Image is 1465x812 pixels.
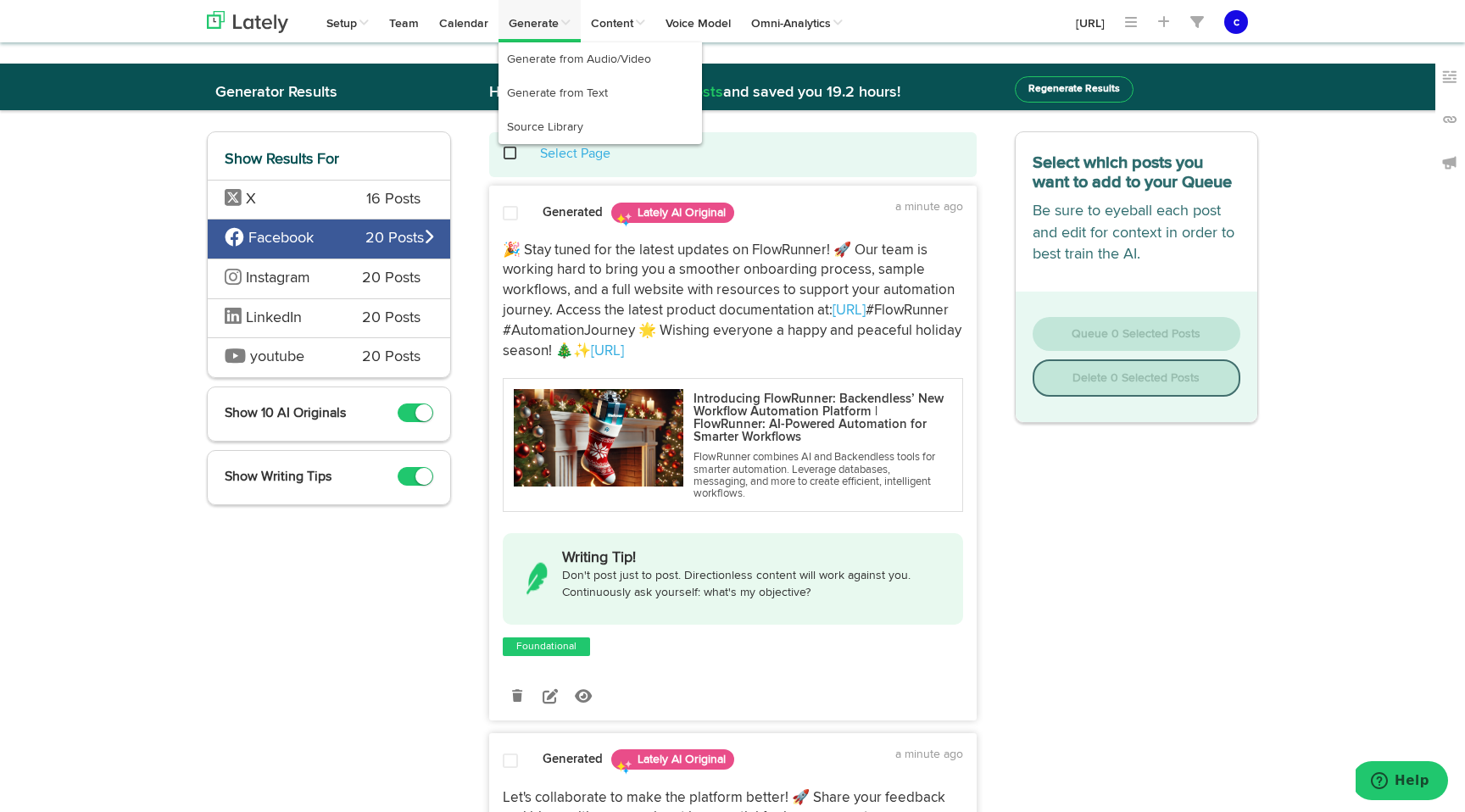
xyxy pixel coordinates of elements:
p: Be sure to eyeball each post and edit for context in order to best train the AI. [1033,201,1241,266]
img: announcements_off.svg [1441,154,1458,171]
time: a minute ago [895,748,963,760]
img: sparkles.png [616,211,632,228]
span: Show 10 AI Originals [225,407,346,420]
span: youtube [250,349,304,364]
span: 20 Posts [365,228,433,250]
p: FlowRunner combines AI and Backendless tools for smarter automation. Leverage databases, messagin... [694,452,946,500]
span: 16 Posts [366,189,421,211]
img: links_off.svg [1441,111,1458,128]
span: LinkedIn [246,310,302,325]
span: 20 Posts [362,347,421,369]
span: Queue 0 Selected Posts [1072,328,1200,340]
h3: Select which posts you want to add to your Queue [1033,149,1241,192]
iframe: Opens a widget where you can find more information [1356,761,1448,804]
img: keywords_off.svg [1441,69,1458,86]
span: Lately AI Original [611,203,734,223]
h2: Generator Results [207,85,451,102]
a: [URL] [833,303,866,318]
h2: Huzzah! We've generated and saved you 19.2 hours! [476,85,989,102]
p: Introducing FlowRunner: Backendless’ New Workflow Automation Platform | FlowRunner: AI-Powered Au... [694,392,946,443]
span: 20 Posts [362,308,421,330]
strong: Generated [543,206,603,219]
span: Instagram [246,270,310,286]
span: 20 Posts [362,268,421,290]
a: Foundational [513,638,580,655]
time: a minute ago [895,201,963,213]
span: Show Results For [225,152,339,167]
button: Queue 0 Selected Posts [1033,317,1241,351]
img: 6797ec76de6e773ef9802608_flowrunner-xmasgitf.png [514,389,683,486]
strong: Generated [543,753,603,765]
button: Regenerate Results [1015,76,1134,103]
button: c [1224,10,1248,34]
span: Lately AI Original [611,749,734,770]
button: Delete 0 Selected Posts [1033,359,1241,397]
p: Don't post just to post. Directionless content will work against you. Continuously ask yourself: ... [562,567,946,601]
h4: Writing Tip! [562,550,641,565]
p: 🎉 Stay tuned for the latest updates on FlowRunner! 🚀 Our team is working hard to bring you a smoo... [503,241,963,362]
a: Generate from Text [499,76,702,110]
a: Select Page [540,147,610,161]
a: Generate from Audio/Video [499,42,702,76]
span: Show Writing Tips [225,470,331,484]
img: logo_lately_bg_light.svg [207,11,288,33]
span: X [246,192,256,207]
a: [URL] [591,344,624,359]
span: Facebook [248,231,314,246]
img: sparkles.png [616,759,632,776]
img: insights.png [520,550,554,608]
a: Source Library [499,110,702,144]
